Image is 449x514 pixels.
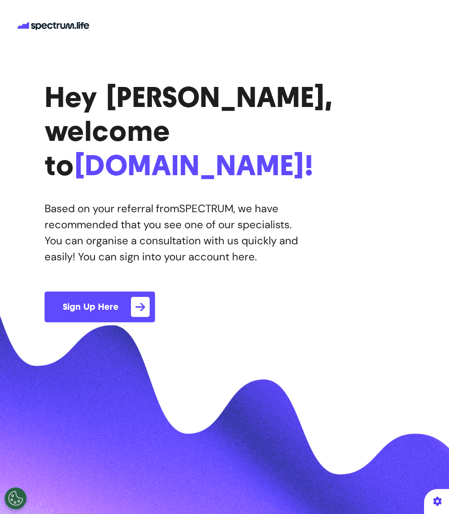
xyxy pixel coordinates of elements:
img: company logo [16,18,91,34]
h1: Hey [PERSON_NAME], welcome to [45,80,347,183]
p: You can organise a consultation with us quickly and easily! You can sign into your account here. [45,233,321,265]
button: Sign Up Here [45,292,155,322]
button: Open Preferences [4,487,27,510]
p: Based on your referral from , we have recommended that you see one of our specialists. [45,201,321,233]
span: Sign Up Here [63,301,118,312]
span: [DOMAIN_NAME]! [74,148,314,182]
span: spectrum [179,201,233,215]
